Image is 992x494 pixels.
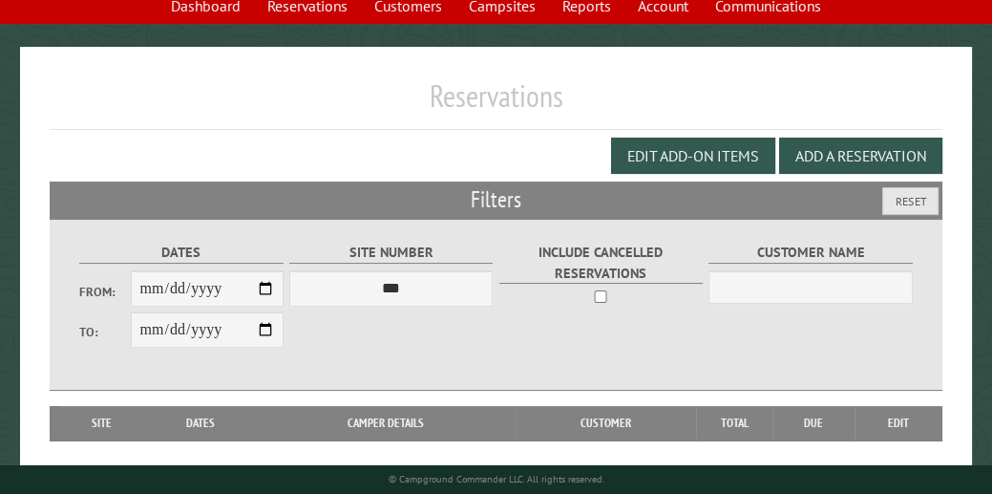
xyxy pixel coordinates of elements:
[144,406,256,440] th: Dates
[882,187,939,215] button: Reset
[611,138,775,174] button: Edit Add-on Items
[516,406,696,440] th: Customer
[696,406,772,440] th: Total
[708,242,912,264] label: Customer Name
[855,406,942,440] th: Edit
[499,242,703,284] label: Include Cancelled Reservations
[256,406,516,440] th: Camper Details
[772,406,855,440] th: Due
[289,242,493,264] label: Site Number
[79,283,130,301] label: From:
[779,138,942,174] button: Add a Reservation
[79,242,283,264] label: Dates
[50,182,942,218] h2: Filters
[389,473,604,485] small: © Campground Commander LLC. All rights reserved.
[59,406,144,440] th: Site
[79,323,130,341] label: To:
[50,77,942,130] h1: Reservations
